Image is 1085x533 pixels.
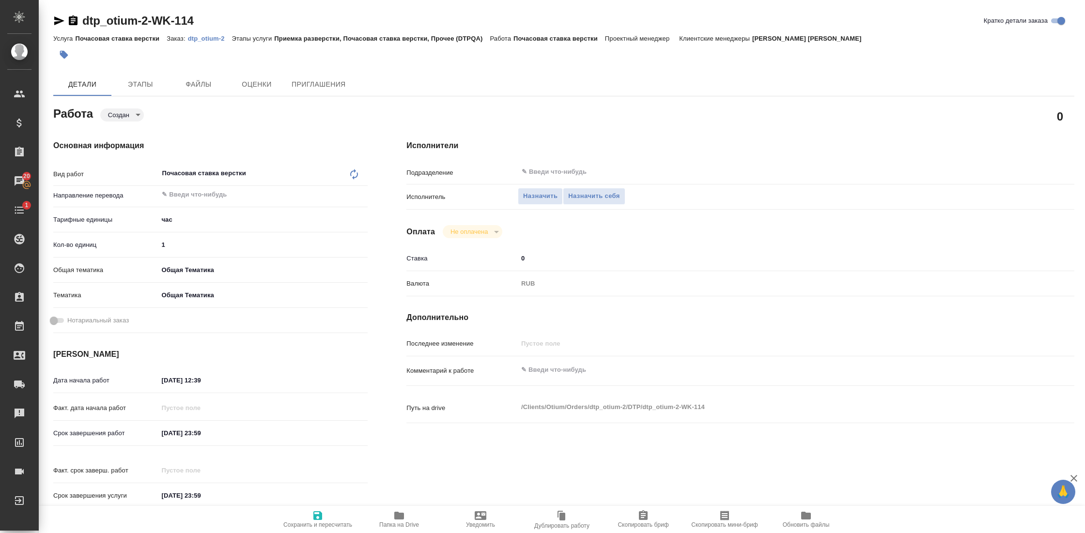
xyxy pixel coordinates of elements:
[618,521,668,528] span: Скопировать бриф
[67,316,129,325] span: Нотариальный заказ
[105,111,132,119] button: Создан
[53,491,158,501] p: Срок завершения услуги
[292,78,346,91] span: Приглашения
[53,403,158,413] p: Факт. дата начала работ
[158,212,368,228] div: час
[53,240,158,250] p: Кол-во единиц
[362,194,364,196] button: Open
[1013,171,1015,173] button: Open
[158,463,243,477] input: Пустое поле
[448,228,491,236] button: Не оплачена
[984,16,1048,26] span: Кратко детали заказа
[53,35,75,42] p: Услуга
[406,366,518,376] p: Комментарий к работе
[568,191,620,202] span: Назначить себя
[158,287,368,304] div: Общая Тематика
[161,189,332,200] input: ✎ Введи что-нибудь
[277,506,358,533] button: Сохранить и пересчитать
[684,506,765,533] button: Скопировать мини-бриф
[406,192,518,202] p: Исполнитель
[53,376,158,385] p: Дата начала работ
[406,168,518,178] p: Подразделение
[158,401,243,415] input: Пустое поле
[75,35,167,42] p: Почасовая ставка верстки
[518,251,1019,265] input: ✎ Введи что-нибудь
[100,108,144,122] div: Создан
[518,275,1019,292] div: RUB
[232,35,275,42] p: Этапы услуги
[53,215,158,225] p: Тарифные единицы
[521,506,603,533] button: Дублировать работу
[167,35,187,42] p: Заказ:
[406,339,518,349] p: Последнее изменение
[19,200,34,210] span: 1
[523,191,558,202] span: Назначить
[53,290,158,300] p: Тематика
[783,521,830,528] span: Обновить файлы
[490,35,513,42] p: Работа
[406,140,1074,152] h4: Исполнители
[53,191,158,200] p: Направление перевода
[158,488,243,503] input: ✎ Введи что-нибудь
[158,373,243,387] input: ✎ Введи что-нибудь
[82,14,194,27] a: dtp_otium-2-WK-114
[53,140,368,152] h4: Основная информация
[158,426,243,440] input: ✎ Введи что-нибудь
[563,188,625,205] button: Назначить себя
[188,34,232,42] a: dtp_otium-2
[518,188,563,205] button: Назначить
[274,35,490,42] p: Приемка разверстки, Почасовая ставка верстки, Прочее (DTPQA)
[679,35,752,42] p: Клиентские менеджеры
[406,226,435,238] h4: Оплата
[67,15,79,27] button: Скопировать ссылку
[233,78,280,91] span: Оценки
[188,35,232,42] p: dtp_otium-2
[358,506,440,533] button: Папка на Drive
[1055,482,1071,502] span: 🙏
[117,78,164,91] span: Этапы
[534,522,589,529] span: Дублировать работу
[53,349,368,360] h4: [PERSON_NAME]
[379,521,419,528] span: Папка на Drive
[53,265,158,275] p: Общая тематика
[466,521,495,528] span: Уведомить
[406,279,518,289] p: Валюта
[406,254,518,263] p: Ставка
[605,35,672,42] p: Проектный менеджер
[518,336,1019,350] input: Пустое поле
[691,521,758,528] span: Скопировать мини-бриф
[17,171,36,181] span: 20
[53,466,158,475] p: Факт. срок заверш. работ
[53,104,93,122] h2: Работа
[158,262,368,278] div: Общая Тематика
[158,238,368,252] input: ✎ Введи что-нибудь
[175,78,222,91] span: Файлы
[752,35,869,42] p: [PERSON_NAME] [PERSON_NAME]
[518,399,1019,415] textarea: /Clients/Оtium/Orders/dtp_otium-2/DTP/dtp_otium-2-WK-114
[521,166,983,178] input: ✎ Введи что-нибудь
[53,169,158,179] p: Вид работ
[440,506,521,533] button: Уведомить
[765,506,847,533] button: Обновить файлы
[406,403,518,413] p: Путь на drive
[2,198,36,222] a: 1
[406,312,1074,323] h4: Дополнительно
[1057,108,1063,124] h2: 0
[603,506,684,533] button: Скопировать бриф
[53,44,75,65] button: Добавить тэг
[1051,480,1075,504] button: 🙏
[513,35,605,42] p: Почасовая ставка верстки
[59,78,106,91] span: Детали
[2,169,36,193] a: 20
[443,225,502,238] div: Создан
[53,15,65,27] button: Скопировать ссылку для ЯМессенджера
[283,521,352,528] span: Сохранить и пересчитать
[53,428,158,438] p: Срок завершения работ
